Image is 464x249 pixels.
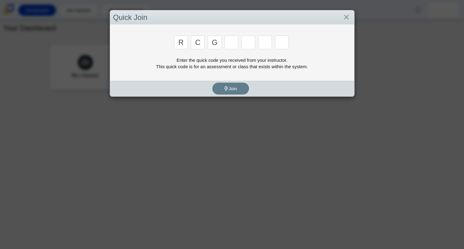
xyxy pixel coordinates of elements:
[212,83,249,95] button: Join
[113,57,351,70] div: Enter the quick code you received from your instructor. This quick code is for an assessment or c...
[110,10,354,25] div: Quick Join
[258,35,272,49] input: Enter Access Code Digit 6
[174,35,188,49] input: Enter Access Code Digit 1
[225,35,238,49] input: Enter Access Code Digit 4
[208,35,221,49] input: Enter Access Code Digit 3
[275,35,289,49] input: Enter Access Code Digit 7
[224,86,237,91] span: Join
[191,35,205,49] input: Enter Access Code Digit 2
[241,35,255,49] input: Enter Access Code Digit 5
[342,12,351,23] a: Close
